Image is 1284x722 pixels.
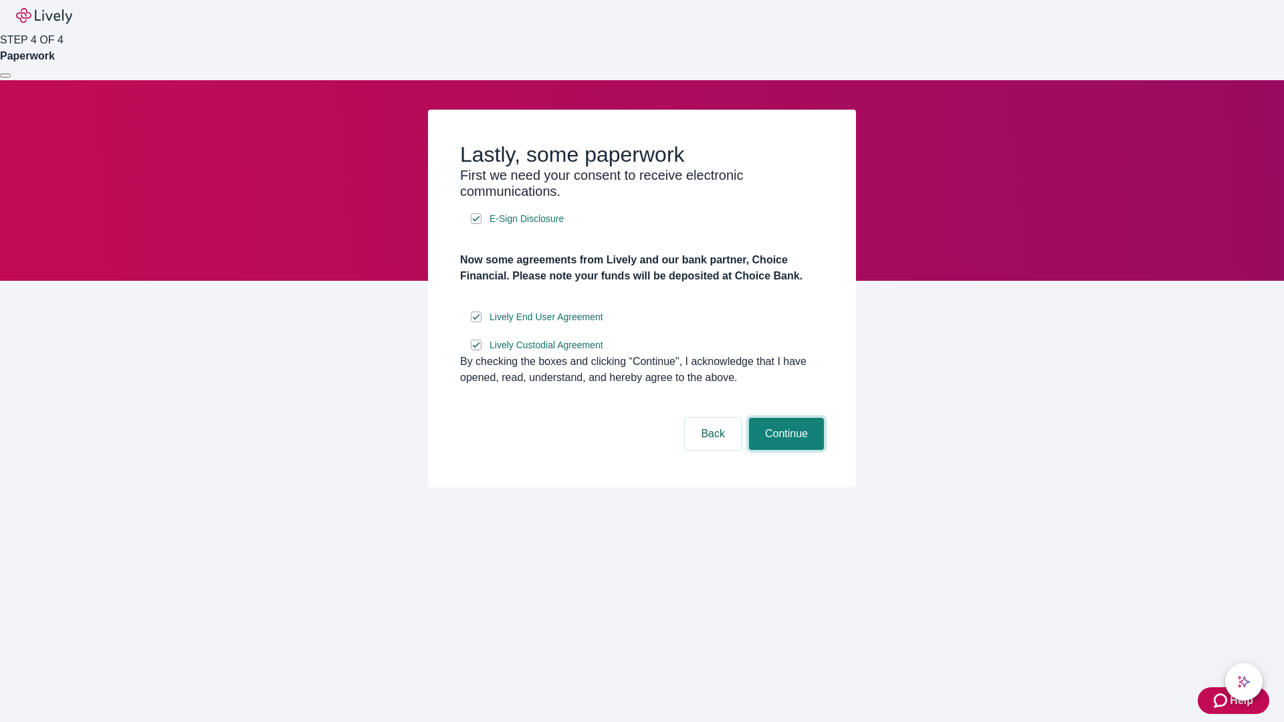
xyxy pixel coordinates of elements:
[460,354,824,386] div: By checking the boxes and clicking “Continue", I acknowledge that I have opened, read, understand...
[460,252,824,284] h4: Now some agreements from Lively and our bank partner, Choice Financial. Please note your funds wi...
[487,309,606,326] a: e-sign disclosure document
[487,337,606,354] a: e-sign disclosure document
[1230,693,1253,709] span: Help
[460,142,824,167] h2: Lastly, some paperwork
[1198,687,1269,714] button: Zendesk support iconHelp
[1214,693,1230,709] svg: Zendesk support icon
[1225,663,1263,701] button: chat
[1237,675,1251,689] svg: Lively AI Assistant
[460,167,824,199] h3: First we need your consent to receive electronic communications.
[749,418,824,450] button: Continue
[490,310,603,324] span: Lively End User Agreement
[487,211,566,227] a: e-sign disclosure document
[16,8,72,24] img: Lively
[490,338,603,352] span: Lively Custodial Agreement
[490,212,564,226] span: E-Sign Disclosure
[685,418,741,450] button: Back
